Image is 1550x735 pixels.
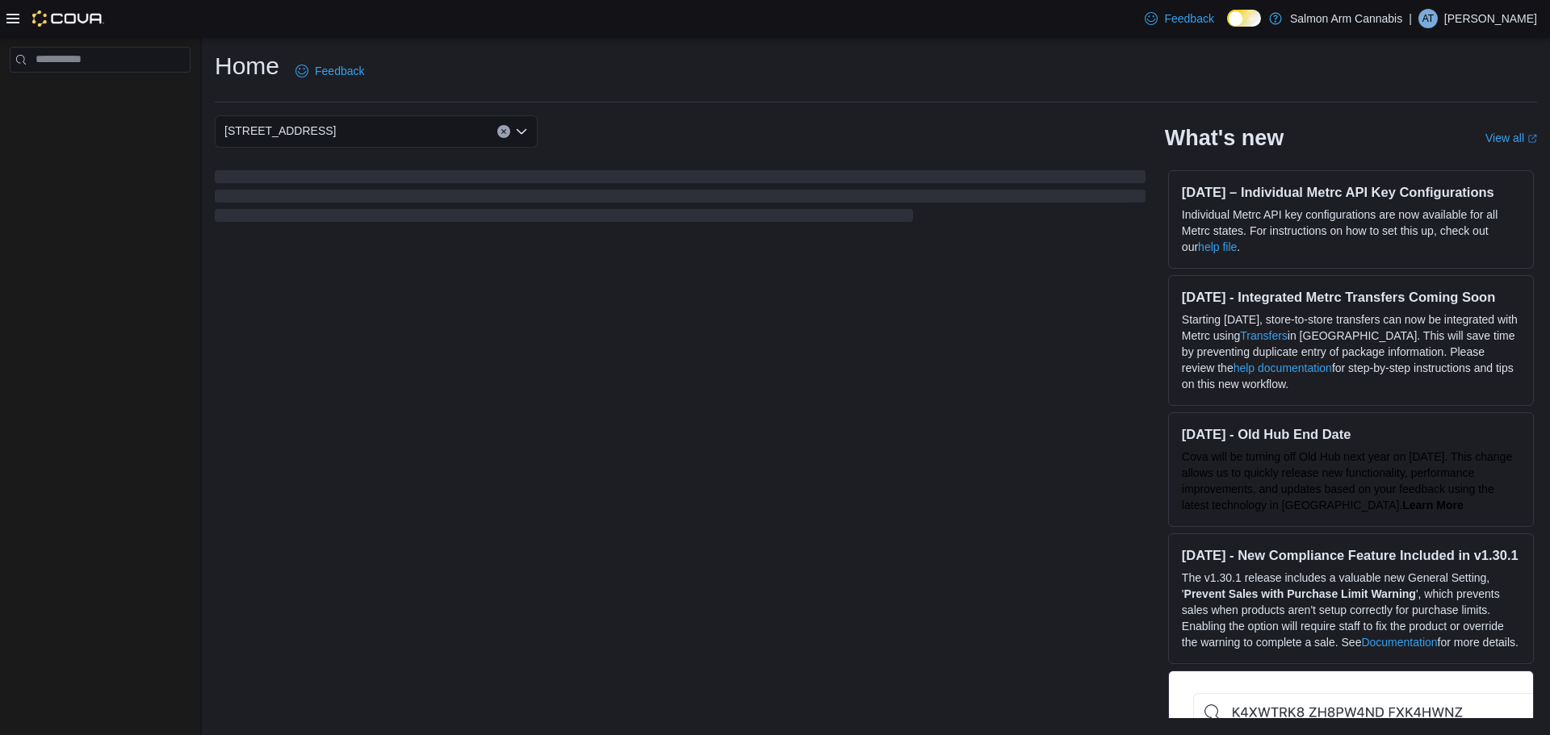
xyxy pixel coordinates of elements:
[1182,311,1520,392] p: Starting [DATE], store-to-store transfers can now be integrated with Metrc using in [GEOGRAPHIC_D...
[289,55,371,87] a: Feedback
[515,125,528,138] button: Open list of options
[1418,9,1438,28] div: Amanda Toms
[1182,570,1520,650] p: The v1.30.1 release includes a valuable new General Setting, ' ', which prevents sales when produ...
[1182,547,1520,563] h3: [DATE] - New Compliance Feature Included in v1.30.1
[1227,10,1261,27] input: Dark Mode
[1182,207,1520,255] p: Individual Metrc API key configurations are now available for all Metrc states. For instructions ...
[10,76,191,115] nav: Complex example
[1164,10,1213,27] span: Feedback
[1527,134,1537,144] svg: External link
[32,10,104,27] img: Cova
[215,50,279,82] h1: Home
[215,173,1146,225] span: Loading
[1182,426,1520,442] h3: [DATE] - Old Hub End Date
[315,63,364,79] span: Feedback
[497,125,510,138] button: Clear input
[1182,289,1520,305] h3: [DATE] - Integrated Metrc Transfers Coming Soon
[1409,9,1412,28] p: |
[1444,9,1537,28] p: [PERSON_NAME]
[1422,9,1434,28] span: AT
[1361,636,1437,649] a: Documentation
[1290,9,1402,28] p: Salmon Arm Cannabis
[224,121,336,140] span: [STREET_ADDRESS]
[1182,184,1520,200] h3: [DATE] – Individual Metrc API Key Configurations
[1485,132,1537,144] a: View allExternal link
[1234,361,1332,374] a: help documentation
[1240,329,1288,342] a: Transfers
[1184,587,1416,600] strong: Prevent Sales with Purchase Limit Warning
[1198,240,1237,253] a: help file
[1138,2,1220,35] a: Feedback
[1165,125,1284,151] h2: What's new
[1182,450,1512,512] span: Cova will be turning off Old Hub next year on [DATE]. This change allows us to quickly release ne...
[1402,499,1463,512] a: Learn More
